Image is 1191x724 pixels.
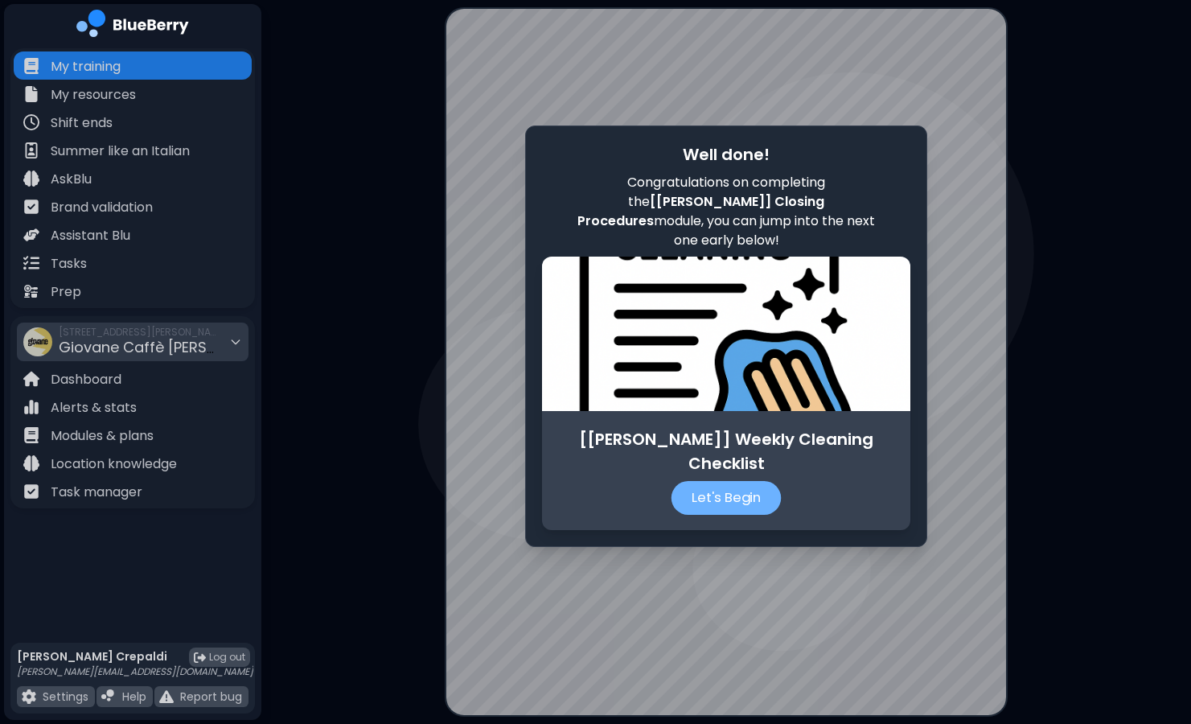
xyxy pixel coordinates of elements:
[542,142,910,167] p: Well done!
[22,689,36,704] img: file icon
[23,199,39,215] img: file icon
[51,398,137,418] p: Alerts & stats
[23,455,39,471] img: file icon
[59,326,220,339] span: [STREET_ADDRESS][PERSON_NAME]
[23,399,39,415] img: file icon
[51,426,154,446] p: Modules & plans
[572,173,881,250] p: Congratulations on completing the module , you can jump into the next one early below!
[23,483,39,500] img: file icon
[23,283,39,299] img: file icon
[51,226,130,245] p: Assistant Blu
[76,10,189,43] img: company logo
[51,370,121,389] p: Dashboard
[23,171,39,187] img: file icon
[671,481,782,515] p: Let's Begin
[17,665,253,678] p: [PERSON_NAME][EMAIL_ADDRESS][DOMAIN_NAME]
[542,257,910,411] img: [Giovane Cordova] Weekly Cleaning Checklist
[159,689,174,704] img: file icon
[51,57,121,76] p: My training
[51,483,142,502] p: Task manager
[51,455,177,474] p: Location knowledge
[209,651,245,664] span: Log out
[43,689,88,704] p: Settings
[180,689,242,704] p: Report bug
[23,371,39,387] img: file icon
[23,58,39,74] img: file icon
[23,142,39,158] img: file icon
[101,689,116,704] img: file icon
[51,113,113,133] p: Shift ends
[558,427,894,475] h3: [[PERSON_NAME]] Weekly Cleaning Checklist
[59,337,284,357] span: Giovane Caffè [PERSON_NAME]
[23,227,39,243] img: file icon
[23,327,52,356] img: company thumbnail
[17,649,253,664] p: [PERSON_NAME] Crepaldi
[194,652,206,664] img: logout
[23,427,39,443] img: file icon
[23,86,39,102] img: file icon
[23,255,39,271] img: file icon
[577,192,824,230] span: [[PERSON_NAME]] Closing Procedures
[51,198,153,217] p: Brand validation
[51,85,136,105] p: My resources
[51,254,87,274] p: Tasks
[51,142,190,161] p: Summer like an Italian
[23,114,39,130] img: file icon
[122,689,146,704] p: Help
[51,282,81,302] p: Prep
[51,170,92,189] p: AskBlu
[542,257,910,530] a: [Giovane Cordova] Weekly Cleaning Checklist[[PERSON_NAME]] Weekly Cleaning ChecklistLet's Begin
